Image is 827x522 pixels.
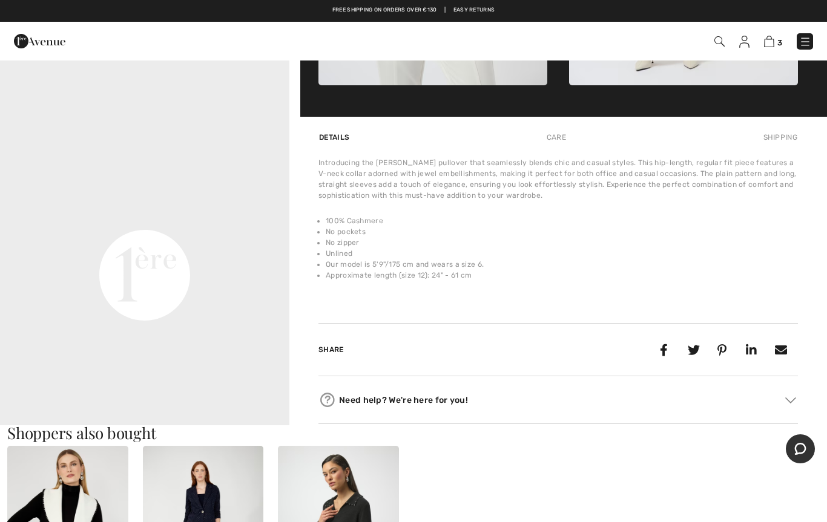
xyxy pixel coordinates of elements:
[786,434,815,465] iframe: Opens a widget where you can chat to one of our agents
[318,391,798,409] div: Need help? We're here for you!
[326,248,798,259] li: Unlined
[318,157,798,201] div: Introducing the [PERSON_NAME] pullover that seamlessly blends chic and casual styles. This hip-le...
[799,36,811,48] img: Menu
[326,259,798,270] li: Our model is 5'9"/175 cm and wears a size 6.
[318,345,344,354] span: Share
[7,425,820,441] h3: Shoppers also bought
[332,6,437,15] a: Free shipping on orders over €130
[453,6,495,15] a: Easy Returns
[444,6,446,15] span: |
[739,36,750,48] img: My Info
[14,34,65,46] a: 1ère Avenue
[326,226,798,237] li: No pockets
[318,126,352,148] div: Details
[764,34,782,48] a: 3
[777,38,782,47] span: 3
[536,126,576,148] div: Care
[714,36,725,47] img: Search
[785,397,796,403] img: Arrow2.svg
[326,215,798,226] li: 100% Cashmere
[14,29,65,53] img: 1ère Avenue
[760,126,798,148] div: Shipping
[326,237,798,248] li: No zipper
[764,36,774,47] img: Shopping Bag
[326,270,798,281] li: Approximate length (size 12): 24" - 61 cm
